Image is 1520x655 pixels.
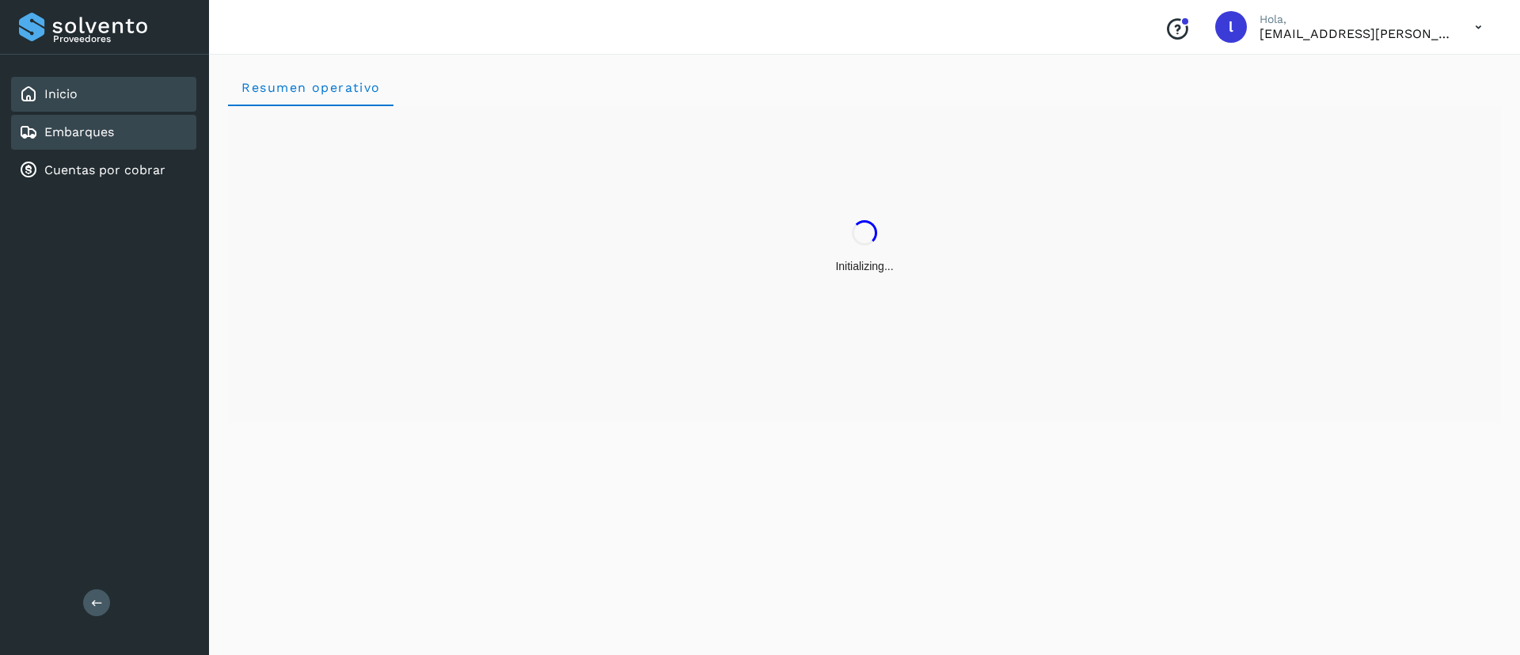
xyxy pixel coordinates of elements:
div: Cuentas por cobrar [11,153,196,188]
a: Cuentas por cobrar [44,162,165,177]
p: lauraamalia.castillo@xpertal.com [1260,26,1450,41]
p: Hola, [1260,13,1450,26]
div: Embarques [11,115,196,150]
p: Proveedores [53,33,190,44]
div: Inicio [11,77,196,112]
a: Embarques [44,124,114,139]
span: Resumen operativo [241,80,381,95]
a: Inicio [44,86,78,101]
